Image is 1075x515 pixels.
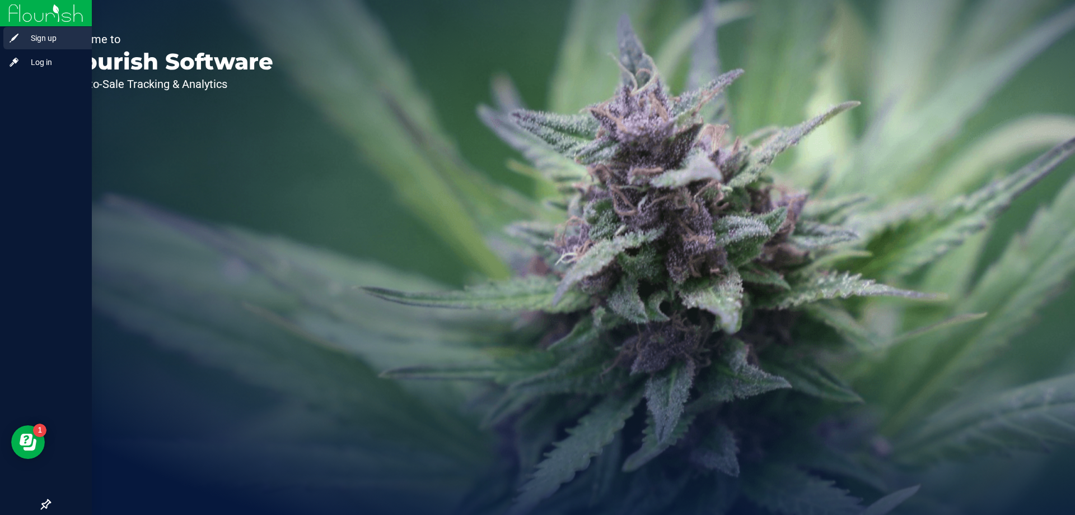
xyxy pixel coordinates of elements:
[20,31,87,45] span: Sign up
[20,55,87,69] span: Log in
[8,33,20,44] inline-svg: Sign up
[60,78,273,90] p: Seed-to-Sale Tracking & Analytics
[8,57,20,68] inline-svg: Log in
[11,425,45,459] iframe: Resource center
[60,50,273,73] p: Flourish Software
[33,424,46,437] iframe: Resource center unread badge
[60,34,273,45] p: Welcome to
